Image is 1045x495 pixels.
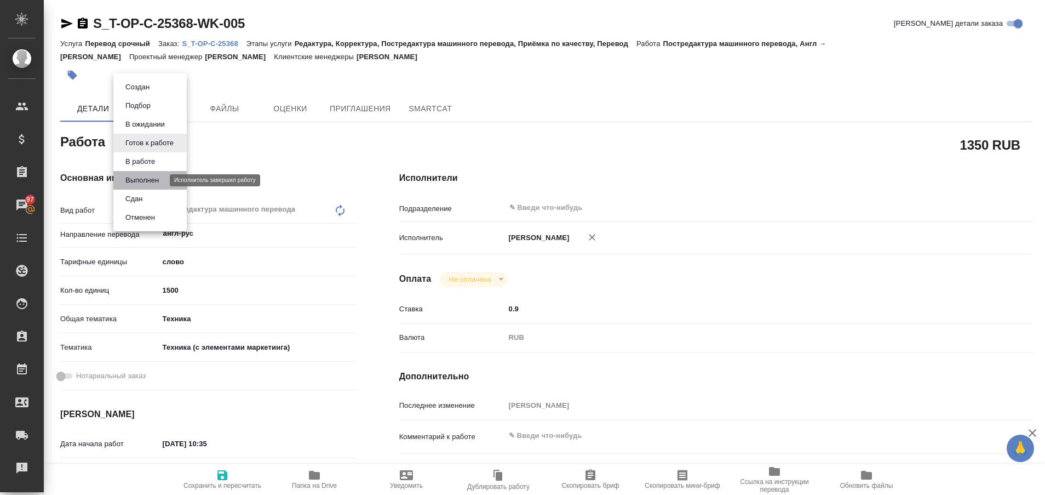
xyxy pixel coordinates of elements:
[122,118,168,130] button: В ожидании
[122,193,146,205] button: Сдан
[122,212,158,224] button: Отменен
[122,100,154,112] button: Подбор
[122,81,153,93] button: Создан
[122,137,177,149] button: Готов к работе
[122,174,162,186] button: Выполнен
[122,156,158,168] button: В работе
